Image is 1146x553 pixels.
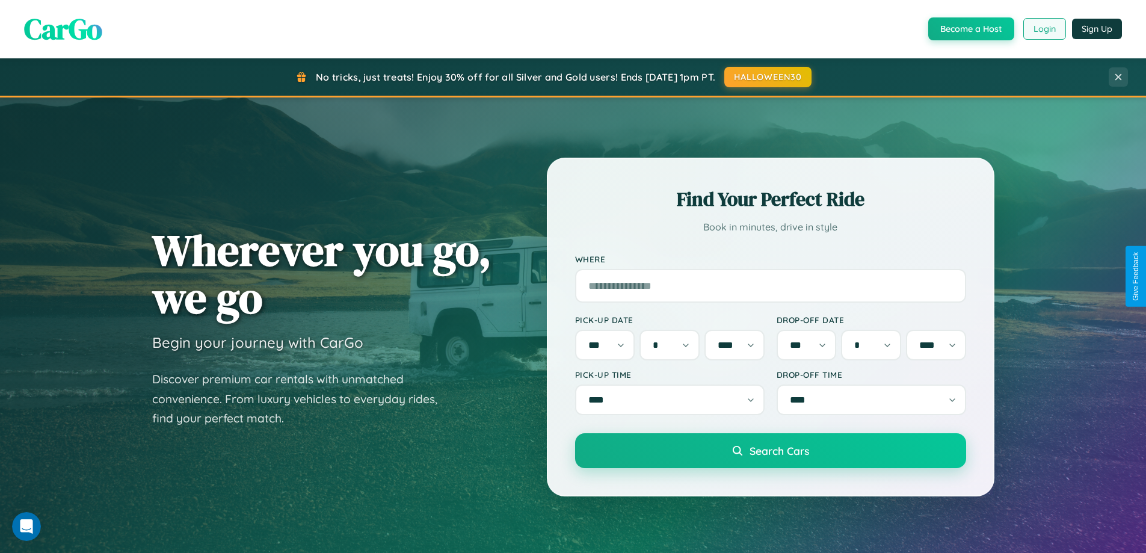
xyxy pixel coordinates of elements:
[575,254,966,264] label: Where
[575,369,765,380] label: Pick-up Time
[575,186,966,212] h2: Find Your Perfect Ride
[1132,252,1140,301] div: Give Feedback
[152,333,363,351] h3: Begin your journey with CarGo
[12,512,41,541] iframe: Intercom live chat
[575,433,966,468] button: Search Cars
[777,315,966,325] label: Drop-off Date
[152,226,491,321] h1: Wherever you go, we go
[1023,18,1066,40] button: Login
[575,315,765,325] label: Pick-up Date
[575,218,966,236] p: Book in minutes, drive in style
[152,369,453,428] p: Discover premium car rentals with unmatched convenience. From luxury vehicles to everyday rides, ...
[24,9,102,49] span: CarGo
[928,17,1014,40] button: Become a Host
[724,67,812,87] button: HALLOWEEN30
[777,369,966,380] label: Drop-off Time
[1072,19,1122,39] button: Sign Up
[316,71,715,83] span: No tricks, just treats! Enjoy 30% off for all Silver and Gold users! Ends [DATE] 1pm PT.
[750,444,809,457] span: Search Cars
